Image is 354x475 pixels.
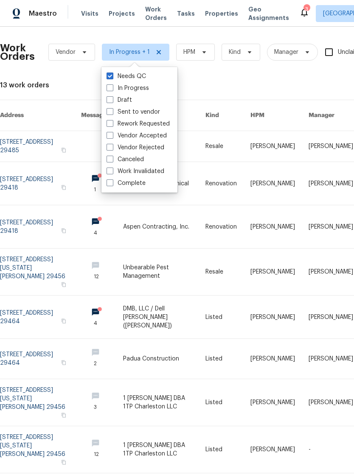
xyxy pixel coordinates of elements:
label: Complete [107,179,146,187]
span: Visits [81,9,98,18]
span: Vendor [56,48,76,56]
span: Manager [274,48,298,56]
td: Padua Construction [116,339,198,379]
button: Copy Address [60,227,67,235]
label: Needs QC [107,72,146,81]
span: Tasks [177,11,195,17]
td: [PERSON_NAME] [244,426,302,473]
span: Maestro [29,9,57,18]
th: Kind [199,100,244,131]
td: [PERSON_NAME] [244,249,302,296]
span: Geo Assignments [248,5,289,22]
td: [PERSON_NAME] [244,296,302,339]
td: Resale [199,249,244,296]
td: Renovation [199,205,244,249]
span: HPM [183,48,195,56]
button: Copy Address [60,458,67,466]
th: HPM [244,100,302,131]
td: [PERSON_NAME] [244,339,302,379]
span: Projects [109,9,135,18]
label: Rework Requested [107,120,170,128]
label: Vendor Rejected [107,143,164,152]
label: Draft [107,96,132,104]
label: Work Invalidated [107,167,164,176]
td: [PERSON_NAME] [244,205,302,249]
td: 1 [PERSON_NAME] DBA 1TP Charleston LLC [116,379,198,426]
div: 3 [303,5,309,14]
label: Canceled [107,155,144,164]
td: Listed [199,339,244,379]
span: Work Orders [145,5,167,22]
button: Copy Address [60,359,67,366]
td: Listed [199,426,244,473]
td: Resale [199,131,244,162]
td: [PERSON_NAME] [244,131,302,162]
button: Copy Address [60,146,67,154]
td: Aspen Contracting, Inc. [116,205,198,249]
td: 1 [PERSON_NAME] DBA 1TP Charleston LLC [116,426,198,473]
span: Kind [229,48,241,56]
td: DMB, LLC / Dell [PERSON_NAME] ([PERSON_NAME]) [116,296,198,339]
button: Copy Address [60,184,67,191]
td: Listed [199,296,244,339]
td: [PERSON_NAME] [244,162,302,205]
td: [PERSON_NAME] [244,379,302,426]
span: In Progress + 1 [109,48,150,56]
td: Listed [199,379,244,426]
button: Copy Address [60,317,67,325]
button: Copy Address [60,411,67,419]
label: Sent to vendor [107,108,160,116]
label: In Progress [107,84,149,92]
label: Vendor Accepted [107,131,167,140]
button: Copy Address [60,281,67,288]
td: Unbearable Pest Management [116,249,198,296]
span: Properties [205,9,238,18]
th: Messages [74,100,116,131]
td: Renovation [199,162,244,205]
